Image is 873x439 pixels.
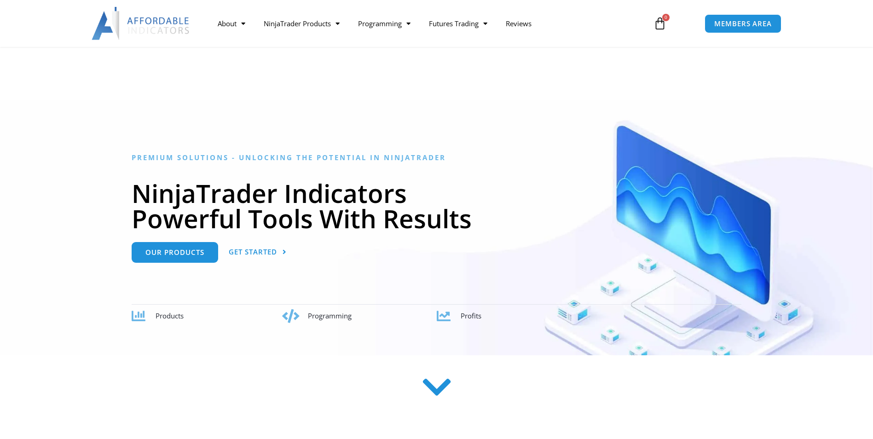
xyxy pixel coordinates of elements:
[420,13,497,34] a: Futures Trading
[145,249,204,256] span: Our Products
[156,311,184,320] span: Products
[640,10,680,37] a: 0
[229,242,287,263] a: Get Started
[714,20,772,27] span: MEMBERS AREA
[132,153,741,162] h6: Premium Solutions - Unlocking the Potential in NinjaTrader
[461,311,481,320] span: Profits
[208,13,643,34] nav: Menu
[208,13,254,34] a: About
[349,13,420,34] a: Programming
[705,14,781,33] a: MEMBERS AREA
[254,13,349,34] a: NinjaTrader Products
[662,14,670,21] span: 0
[497,13,541,34] a: Reviews
[132,180,741,231] h1: NinjaTrader Indicators Powerful Tools With Results
[92,7,191,40] img: LogoAI
[229,248,277,255] span: Get Started
[308,311,352,320] span: Programming
[132,242,218,263] a: Our Products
